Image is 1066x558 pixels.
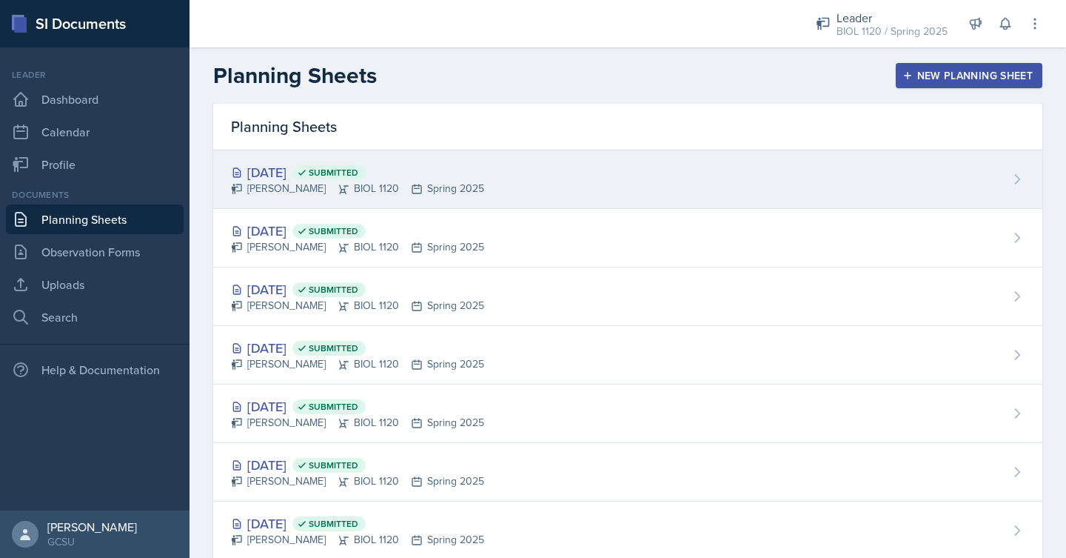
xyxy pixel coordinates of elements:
a: [DATE] Submitted [PERSON_NAME]BIOL 1120Spring 2025 [213,326,1042,385]
a: Uploads [6,270,184,299]
span: Submitted [309,225,358,237]
a: Calendar [6,117,184,147]
div: [DATE] [231,221,484,241]
a: [DATE] Submitted [PERSON_NAME]BIOL 1120Spring 2025 [213,268,1042,326]
span: Submitted [309,284,358,296]
span: Submitted [309,518,358,530]
div: [PERSON_NAME] BIOL 1120 Spring 2025 [231,415,484,431]
div: [PERSON_NAME] BIOL 1120 Spring 2025 [231,356,484,372]
span: Submitted [309,342,358,354]
a: Observation Forms [6,237,184,267]
div: [PERSON_NAME] [47,519,137,534]
div: [PERSON_NAME] BIOL 1120 Spring 2025 [231,239,484,255]
a: Planning Sheets [6,205,184,234]
div: [PERSON_NAME] BIOL 1120 Spring 2025 [231,474,484,489]
div: BIOL 1120 / Spring 2025 [837,24,948,39]
a: [DATE] Submitted [PERSON_NAME]BIOL 1120Spring 2025 [213,209,1042,268]
button: New Planning Sheet [896,63,1042,88]
a: [DATE] Submitted [PERSON_NAME]BIOL 1120Spring 2025 [213,385,1042,443]
div: New Planning Sheet [905,70,1033,82]
a: [DATE] Submitted [PERSON_NAME]BIOL 1120Spring 2025 [213,443,1042,502]
div: GCSU [47,534,137,549]
span: Submitted [309,167,358,179]
div: [PERSON_NAME] BIOL 1120 Spring 2025 [231,181,484,196]
h2: Planning Sheets [213,62,377,89]
div: Documents [6,188,184,202]
span: Submitted [309,459,358,471]
div: [PERSON_NAME] BIOL 1120 Spring 2025 [231,298,484,313]
a: Dashboard [6,84,184,114]
div: [DATE] [231,338,484,358]
div: [DATE] [231,396,484,416]
div: Planning Sheets [213,104,1042,150]
div: [DATE] [231,455,484,475]
div: Leader [837,9,948,27]
a: Search [6,302,184,332]
div: [DATE] [231,162,484,182]
a: [DATE] Submitted [PERSON_NAME]BIOL 1120Spring 2025 [213,150,1042,209]
a: Profile [6,150,184,179]
div: Leader [6,68,184,82]
div: [PERSON_NAME] BIOL 1120 Spring 2025 [231,532,484,548]
div: [DATE] [231,514,484,534]
span: Submitted [309,401,358,413]
div: Help & Documentation [6,355,184,385]
div: [DATE] [231,279,484,299]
